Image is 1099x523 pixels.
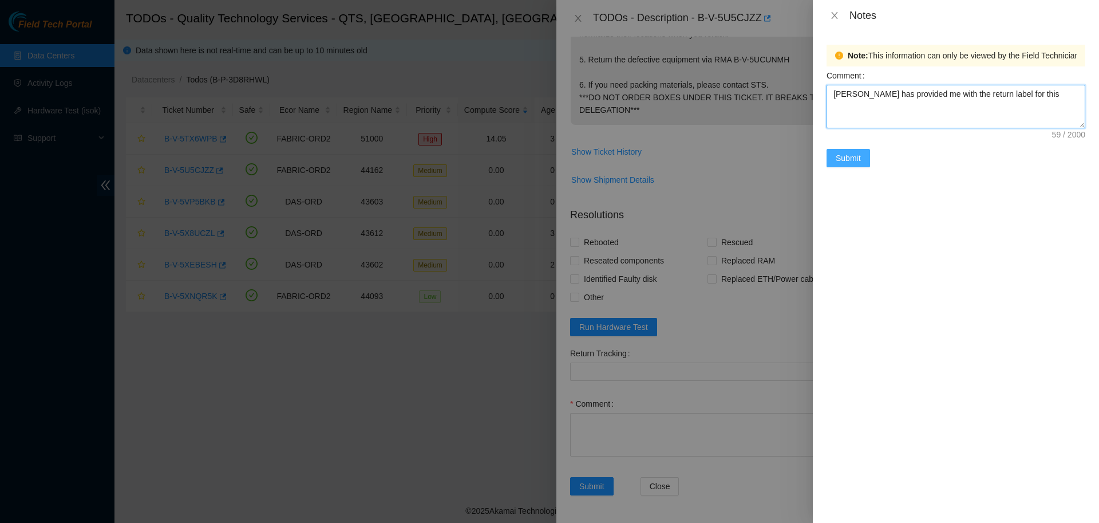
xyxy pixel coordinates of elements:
span: Submit [836,152,861,164]
div: Notes [849,9,1085,22]
button: Close [827,10,843,21]
span: close [830,11,839,20]
span: exclamation-circle [835,52,843,60]
button: Submit [827,149,870,167]
textarea: Comment [827,85,1085,128]
label: Comment [827,66,869,85]
strong: Note: [848,49,868,62]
